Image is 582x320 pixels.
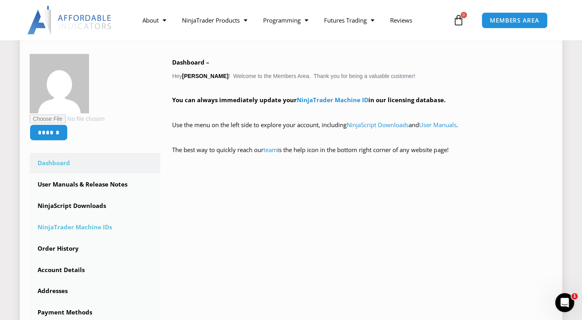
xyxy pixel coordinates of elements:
span: 0 [461,12,467,18]
a: 0 [441,9,476,32]
a: Addresses [30,281,160,301]
div: Hey ! Welcome to the Members Area. Thank you for being a valuable customer! [172,57,552,167]
b: Dashboard – [172,58,209,66]
a: About [135,11,174,29]
a: NinjaScript Downloads [347,121,409,129]
span: 1 [571,293,578,299]
a: Dashboard [30,153,160,173]
strong: [PERSON_NAME] [182,73,228,79]
a: Programming [255,11,316,29]
p: The best way to quickly reach our is the help icon in the bottom right corner of any website page! [172,145,552,167]
a: Account Details [30,260,160,280]
a: MEMBERS AREA [482,12,548,29]
strong: You can always immediately update your in our licensing database. [172,96,445,104]
a: Futures Trading [316,11,382,29]
a: User Manuals & Release Notes [30,174,160,195]
nav: Menu [135,11,451,29]
a: NinjaScript Downloads [30,196,160,216]
p: Use the menu on the left side to explore your account, including and . [172,120,552,142]
a: Reviews [382,11,420,29]
a: User Manuals [419,121,456,129]
img: LogoAI | Affordable Indicators – NinjaTrader [27,6,112,34]
a: NinjaTrader Products [174,11,255,29]
a: Order History [30,238,160,259]
a: team [264,146,277,154]
a: NinjaTrader Machine ID [297,96,368,104]
span: MEMBERS AREA [490,17,539,23]
a: NinjaTrader Machine IDs [30,217,160,238]
img: f5f22caf07bb9f67eb3c23dcae1d37df60a6062f9046f80cac60aaf5f7bf4800 [30,54,89,113]
iframe: Intercom live chat [555,293,574,312]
